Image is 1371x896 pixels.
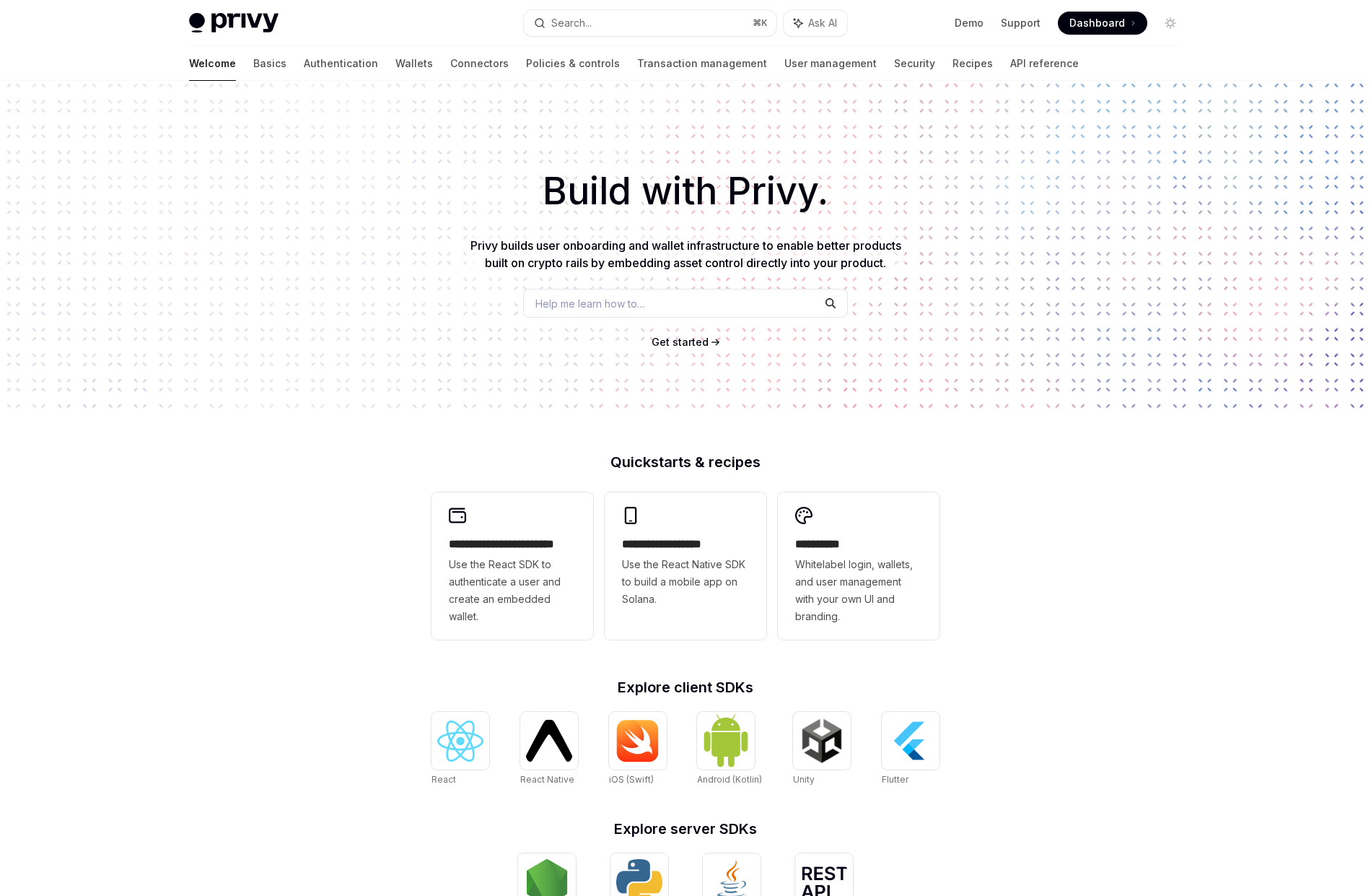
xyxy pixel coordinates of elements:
span: iOS (Swift) [609,774,654,785]
a: ReactReact [432,712,489,787]
span: ⌘ K [753,17,768,29]
a: User management [784,46,877,81]
a: UnityUnity [793,712,851,787]
span: Use the React Native SDK to build a mobile app on Solana. [622,556,749,608]
span: React Native [520,774,574,785]
div: Search... [551,14,592,32]
a: iOS (Swift)iOS (Swift) [609,712,667,787]
a: Dashboard [1058,12,1147,35]
a: Authentication [304,46,378,81]
a: Support [1001,16,1041,30]
img: Unity [799,718,845,764]
button: Toggle dark mode [1159,12,1182,35]
span: Get started [652,336,709,348]
span: Flutter [882,774,908,785]
img: iOS (Swift) [615,719,661,762]
a: Recipes [952,46,993,81]
img: light logo [189,13,279,33]
span: Help me learn how to… [535,296,645,311]
a: Demo [955,16,984,30]
a: Wallets [395,46,433,81]
h1: Build with Privy. [23,163,1348,219]
a: Basics [253,46,286,81]
span: React [432,774,456,785]
span: Whitelabel login, wallets, and user management with your own UI and branding. [795,556,922,625]
a: Policies & controls [526,46,620,81]
span: Dashboard [1069,16,1125,30]
button: Ask AI [784,10,847,36]
img: React Native [526,720,572,761]
span: Android (Kotlin) [697,774,762,785]
img: React [437,721,483,762]
span: Ask AI [808,16,837,30]
a: React NativeReact Native [520,712,578,787]
button: Search...⌘K [524,10,776,36]
a: Security [894,46,935,81]
a: Connectors [450,46,509,81]
a: **** *****Whitelabel login, wallets, and user management with your own UI and branding. [778,492,939,640]
a: FlutterFlutter [882,712,939,787]
h2: Explore client SDKs [432,680,939,695]
img: Android (Kotlin) [703,713,749,767]
a: **** **** **** ***Use the React Native SDK to build a mobile app on Solana. [605,492,766,640]
a: Android (Kotlin)Android (Kotlin) [697,712,762,787]
a: Welcome [189,46,236,81]
a: Transaction management [637,46,767,81]
h2: Explore server SDKs [432,822,939,836]
span: Use the React SDK to authenticate a user and create an embedded wallet. [449,556,576,625]
h2: Quickstarts & recipes [432,455,939,469]
span: Privy builds user onboarding and wallet infrastructure to enable better products built on crypto ... [470,238,901,270]
a: API reference [1010,46,1079,81]
span: Unity [793,774,815,785]
img: Flutter [888,718,934,764]
a: Get started [652,335,709,349]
